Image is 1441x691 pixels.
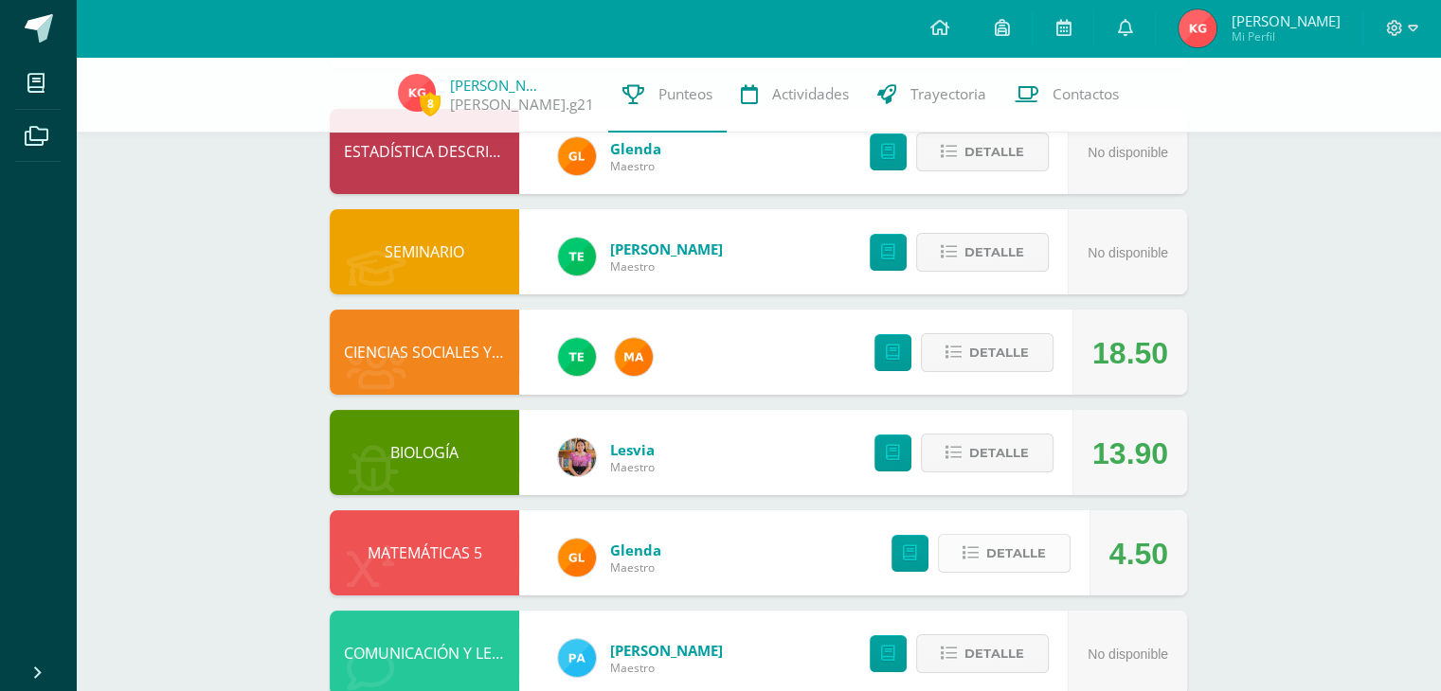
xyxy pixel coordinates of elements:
[969,435,1029,470] span: Detalle
[610,559,661,576] span: Maestro
[610,440,655,459] a: Lesvia
[1088,245,1168,260] span: No disponible
[921,434,1054,472] button: Detalle
[986,536,1046,571] span: Detalle
[610,158,661,174] span: Maestro
[330,209,519,294] div: SEMINARIO
[330,410,519,495] div: BIOLOGÍA
[1000,57,1133,133] a: Contactos
[964,134,1024,169] span: Detalle
[1231,28,1340,44] span: Mi Perfil
[610,641,723,660] a: [PERSON_NAME]
[330,510,519,595] div: MATEMÁTICAS 5
[964,636,1024,671] span: Detalle
[772,84,849,104] span: Actividades
[420,92,441,115] span: 8
[1231,11,1340,30] span: [PERSON_NAME]
[938,534,1071,573] button: Detalle
[330,109,519,194] div: ESTADÍSTICA DESCRIPTIVA
[610,139,661,158] a: Glenda
[1088,647,1168,662] span: No disponible
[1088,145,1168,160] span: No disponible
[330,310,519,395] div: CIENCIAS SOCIALES Y FORMACIÓN CIUDADANA 5
[1053,84,1119,104] span: Contactos
[964,235,1024,270] span: Detalle
[558,438,596,476] img: e8319d1de0642b858999b202df7e829e.png
[610,540,661,559] a: Glenda
[1092,411,1168,496] div: 13.90
[558,539,596,576] img: 7115e4ef1502d82e30f2a52f7cb22b3f.png
[1092,310,1168,396] div: 18.50
[916,634,1049,673] button: Detalle
[558,137,596,175] img: 7115e4ef1502d82e30f2a52f7cb22b3f.png
[969,335,1029,370] span: Detalle
[916,233,1049,272] button: Detalle
[1179,9,1216,47] img: 007a7e1cf9a8fe462f1ec32384fd10df.png
[916,133,1049,171] button: Detalle
[1109,511,1168,596] div: 4.50
[921,333,1054,372] button: Detalle
[610,660,723,676] span: Maestro
[450,76,545,95] a: [PERSON_NAME]
[727,57,863,133] a: Actividades
[608,57,727,133] a: Punteos
[615,338,653,376] img: 266030d5bbfb4fab9f05b9da2ad38396.png
[610,258,723,275] span: Maestro
[910,84,986,104] span: Trayectoria
[863,57,1000,133] a: Trayectoria
[398,74,436,112] img: 007a7e1cf9a8fe462f1ec32384fd10df.png
[558,338,596,376] img: 43d3dab8d13cc64d9a3940a0882a4dc3.png
[658,84,712,104] span: Punteos
[610,239,723,258] a: [PERSON_NAME]
[558,238,596,275] img: 43d3dab8d13cc64d9a3940a0882a4dc3.png
[558,639,596,677] img: 4d02e55cc8043f0aab29493a7075c5f8.png
[450,95,594,115] a: [PERSON_NAME].g21
[610,459,655,475] span: Maestro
